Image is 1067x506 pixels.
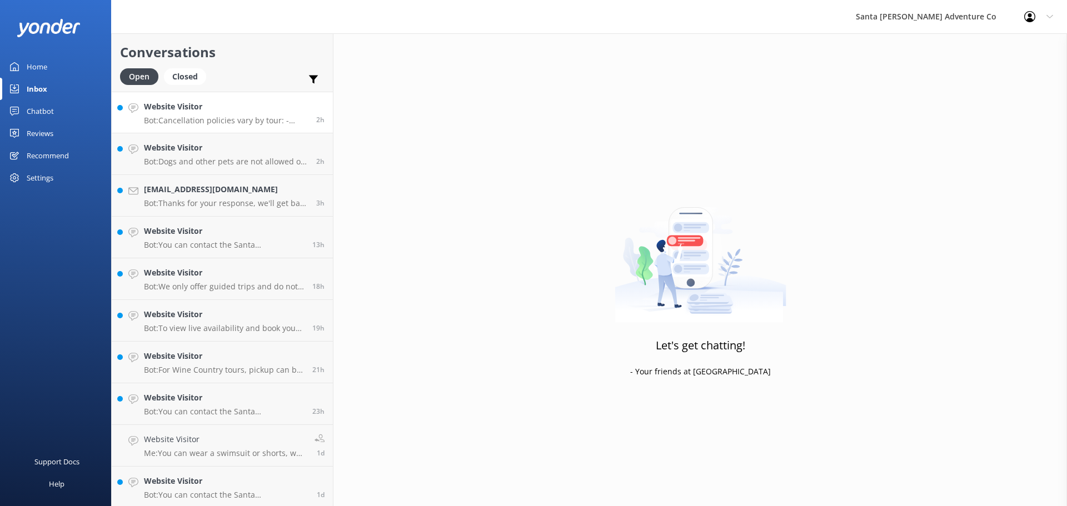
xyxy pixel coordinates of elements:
[144,157,308,167] p: Bot: Dogs and other pets are not allowed on any tours. Service animals are welcome, but additiona...
[317,448,325,458] span: Sep 21 2025 07:51am (UTC -07:00) America/Tijuana
[144,183,308,196] h4: [EMAIL_ADDRESS][DOMAIN_NAME]
[144,308,304,320] h4: Website Visitor
[144,198,308,208] p: Bot: Thanks for your response, we'll get back to you as soon as we can during opening hours.
[144,475,308,487] h4: Website Visitor
[316,115,325,124] span: Sep 22 2025 07:55am (UTC -07:00) America/Tijuana
[656,337,745,354] h3: Let's get chatting!
[144,101,308,113] h4: Website Visitor
[27,78,47,100] div: Inbox
[112,92,333,133] a: Website VisitorBot:Cancellation policies vary by tour: - Channel Islands tours: Full refunds if c...
[112,175,333,217] a: [EMAIL_ADDRESS][DOMAIN_NAME]Bot:Thanks for your response, we'll get back to you as soon as we can...
[27,100,54,122] div: Chatbot
[144,282,304,292] p: Bot: We only offer guided trips and do not rent equipment, including kayaks.
[164,68,206,85] div: Closed
[112,300,333,342] a: Website VisitorBot:To view live availability and book your Santa [PERSON_NAME] Adventure tour, cl...
[144,323,304,333] p: Bot: To view live availability and book your Santa [PERSON_NAME] Adventure tour, click [URL][DOMA...
[615,184,786,323] img: artwork of a man stealing a conversation from at giant smartphone
[317,490,325,499] span: Sep 21 2025 06:15am (UTC -07:00) America/Tijuana
[112,258,333,300] a: Website VisitorBot:We only offer guided trips and do not rent equipment, including kayaks.18h
[144,350,304,362] h4: Website Visitor
[312,240,325,249] span: Sep 21 2025 09:00pm (UTC -07:00) America/Tijuana
[112,383,333,425] a: Website VisitorBot:You can contact the Santa [PERSON_NAME] Adventure Co. team at [PHONE_NUMBER], ...
[312,323,325,333] span: Sep 21 2025 02:49pm (UTC -07:00) America/Tijuana
[112,133,333,175] a: Website VisitorBot:Dogs and other pets are not allowed on any tours. Service animals are welcome,...
[144,392,304,404] h4: Website Visitor
[144,225,304,237] h4: Website Visitor
[316,157,325,166] span: Sep 22 2025 07:47am (UTC -07:00) America/Tijuana
[27,56,47,78] div: Home
[112,425,333,467] a: Website VisitorMe:You can wear a swimsuit or shorts, we also have additional wetsuit gear/jackets...
[144,116,308,126] p: Bot: Cancellation policies vary by tour: - Channel Islands tours: Full refunds if canceled at lea...
[17,19,81,37] img: yonder-white-logo.png
[27,122,53,144] div: Reviews
[144,433,306,445] h4: Website Visitor
[144,490,308,500] p: Bot: You can contact the Santa [PERSON_NAME] Adventure Co. team at [PHONE_NUMBER], or by emailing...
[144,142,308,154] h4: Website Visitor
[144,267,304,279] h4: Website Visitor
[27,167,53,189] div: Settings
[112,217,333,258] a: Website VisitorBot:You can contact the Santa [PERSON_NAME] Adventure Co. team at [PHONE_NUMBER], ...
[144,240,304,250] p: Bot: You can contact the Santa [PERSON_NAME] Adventure Co. team at [PHONE_NUMBER], or by emailing...
[120,42,325,63] h2: Conversations
[34,450,79,473] div: Support Docs
[630,365,771,378] p: - Your friends at [GEOGRAPHIC_DATA]
[312,365,325,374] span: Sep 21 2025 12:27pm (UTC -07:00) America/Tijuana
[312,407,325,416] span: Sep 21 2025 10:45am (UTC -07:00) America/Tijuana
[316,198,325,208] span: Sep 22 2025 06:58am (UTC -07:00) America/Tijuana
[120,68,158,85] div: Open
[120,70,164,82] a: Open
[144,407,304,417] p: Bot: You can contact the Santa [PERSON_NAME] Adventure Co. team at [PHONE_NUMBER], or by emailing...
[164,70,212,82] a: Closed
[112,342,333,383] a: Website VisitorBot:For Wine Country tours, pickup can be arranged from locations outside of [GEOG...
[49,473,64,495] div: Help
[144,365,304,375] p: Bot: For Wine Country tours, pickup can be arranged from locations outside of [GEOGRAPHIC_DATA], ...
[312,282,325,291] span: Sep 21 2025 03:57pm (UTC -07:00) America/Tijuana
[27,144,69,167] div: Recommend
[144,448,306,458] p: Me: You can wear a swimsuit or shorts, we also have additional wetsuit gear/jackets in case it's ...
